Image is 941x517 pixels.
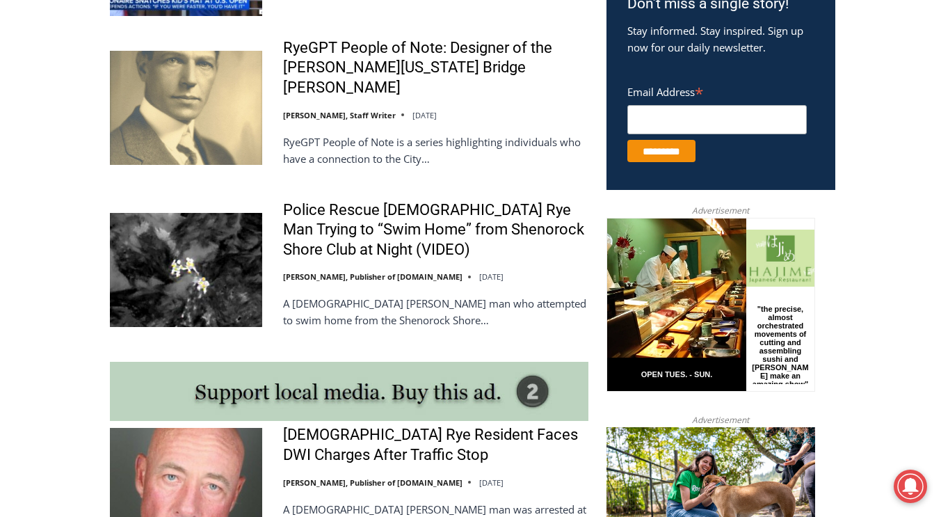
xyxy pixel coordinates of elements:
a: Police Rescue [DEMOGRAPHIC_DATA] Rye Man Trying to “Swim Home” from Shenorock Shore Club at Night... [283,200,588,260]
img: support local media, buy this ad [110,362,588,421]
h4: Book [PERSON_NAME]'s Good Humor for Your Event [424,15,484,54]
a: Book [PERSON_NAME]'s Good Humor for Your Event [413,4,502,63]
img: RyeGPT People of Note: Designer of the George Washington Bridge Othmar Ammann [110,51,262,165]
a: [PERSON_NAME], Publisher of [DOMAIN_NAME] [283,271,463,282]
p: Stay informed. Stay inspired. Sign up now for our daily newsletter. [627,22,814,56]
time: [DATE] [479,477,504,488]
div: "the precise, almost orchestrated movements of cutting and assembling sushi and [PERSON_NAME] mak... [143,87,204,166]
p: A [DEMOGRAPHIC_DATA] [PERSON_NAME] man who attempted to swim home from the Shenorock Shore… [283,295,588,328]
a: [PERSON_NAME], Publisher of [DOMAIN_NAME] [283,477,463,488]
a: Intern @ [DOMAIN_NAME] [335,135,674,173]
span: Advertisement [678,413,763,427]
span: Advertisement [678,204,763,217]
img: Police Rescue 51 Year Old Rye Man Trying to “Swim Home” from Shenorock Shore Club at Night (VIDEO) [110,213,262,327]
a: [DEMOGRAPHIC_DATA] Rye Resident Faces DWI Charges After Traffic Stop [283,425,588,465]
p: RyeGPT People of Note is a series highlighting individuals who have a connection to the City… [283,134,588,167]
time: [DATE] [412,110,437,120]
div: No Generators on Trucks so No Noise or Pollution [91,25,344,38]
span: Intern @ [DOMAIN_NAME] [364,138,645,170]
a: RyeGPT People of Note: Designer of the [PERSON_NAME][US_STATE] Bridge [PERSON_NAME] [283,38,588,98]
time: [DATE] [479,271,504,282]
a: Open Tues. - Sun. [PHONE_NUMBER] [1,140,140,173]
span: Open Tues. - Sun. [PHONE_NUMBER] [4,143,136,196]
div: "[PERSON_NAME] and I covered the [DATE] Parade, which was a really eye opening experience as I ha... [351,1,657,135]
a: [PERSON_NAME], Staff Writer [283,110,396,120]
label: Email Address [627,78,807,103]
